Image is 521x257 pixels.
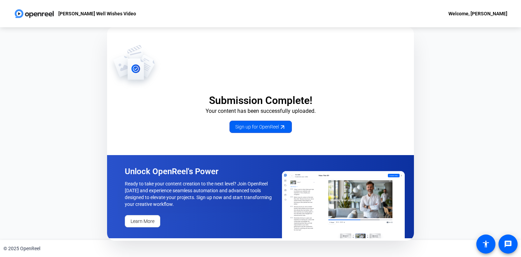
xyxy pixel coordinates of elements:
[3,245,40,252] div: © 2025 OpenReel
[482,240,490,248] mat-icon: accessibility
[235,123,286,131] span: Sign up for OpenReel
[107,94,414,107] p: Submission Complete!
[125,215,160,227] a: Learn More
[14,7,55,20] img: OpenReel logo
[229,121,292,133] a: Sign up for OpenReel
[107,107,414,115] p: Your content has been successfully uploaded.
[125,166,274,177] p: Unlock OpenReel's Power
[131,218,154,225] span: Learn More
[58,10,136,18] p: [PERSON_NAME] Well Wishes Video
[125,180,274,208] p: Ready to take your content creation to the next level? Join OpenReel [DATE] and experience seamle...
[448,10,507,18] div: Welcome, [PERSON_NAME]
[107,44,161,89] img: OpenReel
[282,171,405,238] img: OpenReel
[504,240,512,248] mat-icon: message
